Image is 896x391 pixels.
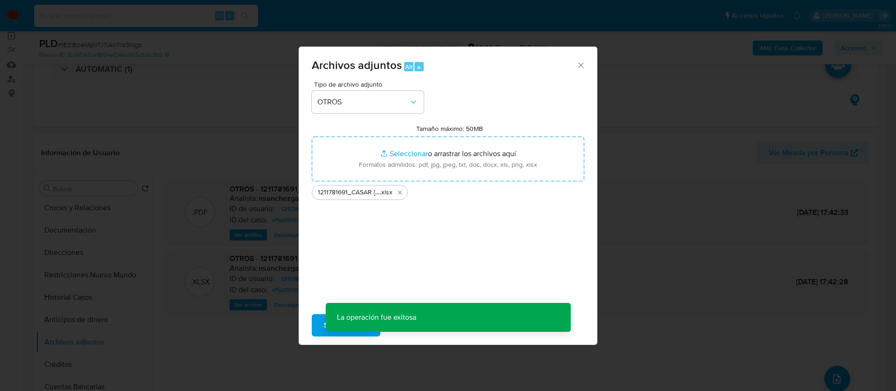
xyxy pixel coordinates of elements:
span: 1211781691_CASAR [PERSON_NAME] 2025 [318,188,380,197]
span: Alt [405,62,413,71]
span: .xlsx [380,188,392,197]
span: Tipo de archivo adjunto [314,81,426,88]
p: La operación fue exitosa [326,303,427,332]
span: OTROS [317,97,409,107]
button: Subir archivo [312,314,380,336]
span: Subir archivo [324,315,368,336]
label: Tamaño máximo: 50MB [416,124,483,133]
span: Archivos adjuntos [312,57,402,73]
ul: Archivos seleccionados [312,181,584,200]
span: a [417,62,420,71]
button: OTROS [312,91,424,113]
span: Cancelar [396,315,427,336]
button: Cerrar [576,61,585,69]
button: Eliminar 1211781691_CASAR DANIEL RICO BUENROSTRO_JULIO 2025.xlsx [394,187,406,198]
